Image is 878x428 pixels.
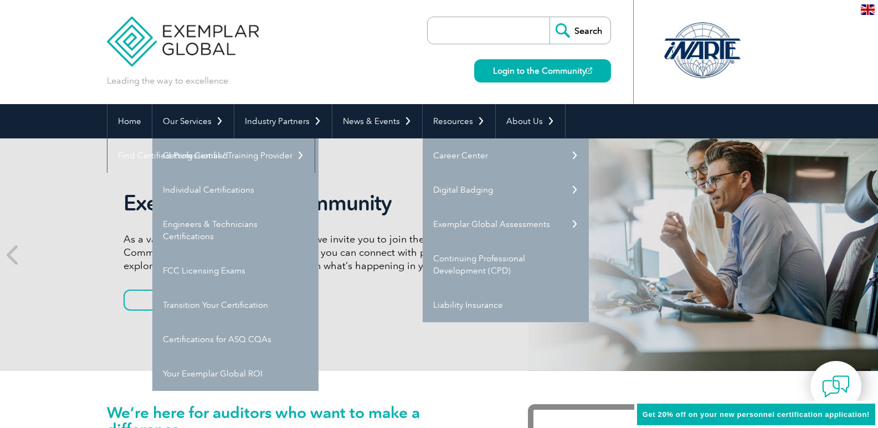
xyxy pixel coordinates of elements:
img: en [861,4,875,15]
a: FCC Licensing Exams [152,254,319,288]
img: contact-chat.png [822,373,850,400]
p: Leading the way to excellence [107,75,228,87]
a: Continuing Professional Development (CPD) [423,241,589,288]
img: open_square.png [586,68,592,74]
span: Get 20% off on your new personnel certification application! [643,410,870,419]
a: Find Certified Professional / Training Provider [107,138,315,173]
a: Industry Partners [234,104,332,138]
a: Login to the Community [474,59,611,82]
a: Transition Your Certification [152,288,319,322]
a: About Us [496,104,565,138]
a: Our Services [152,104,234,138]
a: Career Center [423,138,589,173]
a: Individual Certifications [152,173,319,207]
a: Digital Badging [423,173,589,207]
a: Exemplar Global Assessments [423,207,589,241]
a: Certifications for ASQ CQAs [152,322,319,357]
a: Join Now [124,290,229,311]
input: Search [550,17,610,44]
p: As a valued member of Exemplar Global, we invite you to join the Exemplar Global Community—a fun,... [124,233,539,272]
a: Resources [423,104,495,138]
a: Liability Insurance [423,288,589,322]
a: Home [107,104,152,138]
h2: Exemplar Global Community [124,190,539,216]
a: Your Exemplar Global ROI [152,357,319,391]
a: Engineers & Technicians Certifications [152,207,319,254]
a: News & Events [332,104,422,138]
